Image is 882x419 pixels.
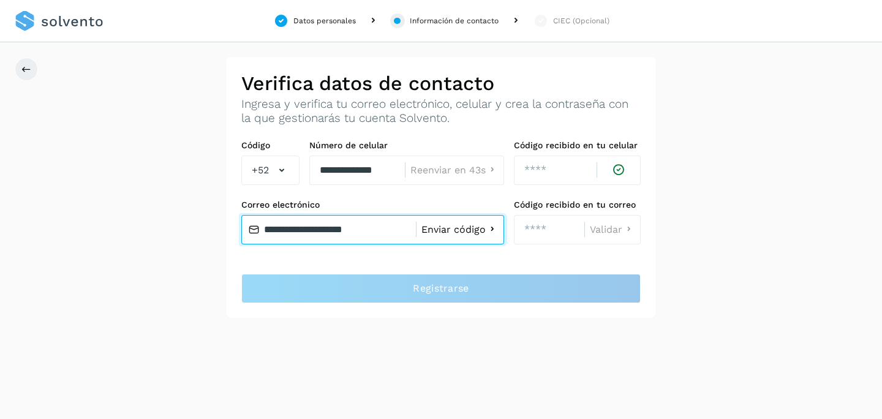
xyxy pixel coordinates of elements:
p: Ingresa y verifica tu correo electrónico, celular y crea la contraseña con la que gestionarás tu ... [241,97,641,126]
span: Validar [590,225,622,235]
div: Información de contacto [410,15,499,26]
label: Correo electrónico [241,200,504,210]
label: Código recibido en tu celular [514,140,641,151]
button: Validar [590,223,635,236]
button: Registrarse [241,274,641,303]
button: Reenviar en 43s [410,164,499,176]
span: Reenviar en 43s [410,165,486,175]
h2: Verifica datos de contacto [241,72,641,95]
label: Código [241,140,300,151]
span: Registrarse [413,282,469,295]
span: +52 [252,163,269,178]
span: Enviar código [421,225,486,235]
label: Número de celular [309,140,504,151]
div: CIEC (Opcional) [553,15,609,26]
button: Enviar código [421,223,499,236]
label: Código recibido en tu correo [514,200,641,210]
div: Datos personales [293,15,356,26]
